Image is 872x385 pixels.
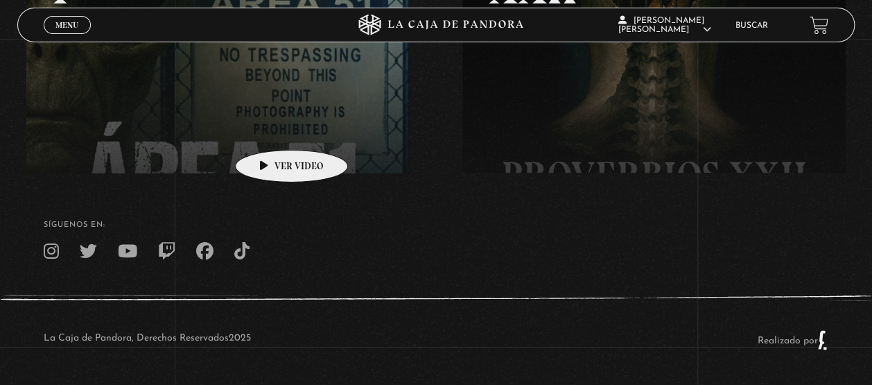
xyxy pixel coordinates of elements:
span: Menu [55,21,78,29]
h4: SÍguenos en: [44,221,828,229]
span: [PERSON_NAME] [PERSON_NAME] [618,17,710,34]
a: View your shopping cart [810,16,828,35]
a: Realizado por [758,336,828,346]
p: La Caja de Pandora, Derechos Reservados 2025 [44,330,251,350]
a: Buscar [735,22,768,30]
span: Cerrar [51,33,84,42]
